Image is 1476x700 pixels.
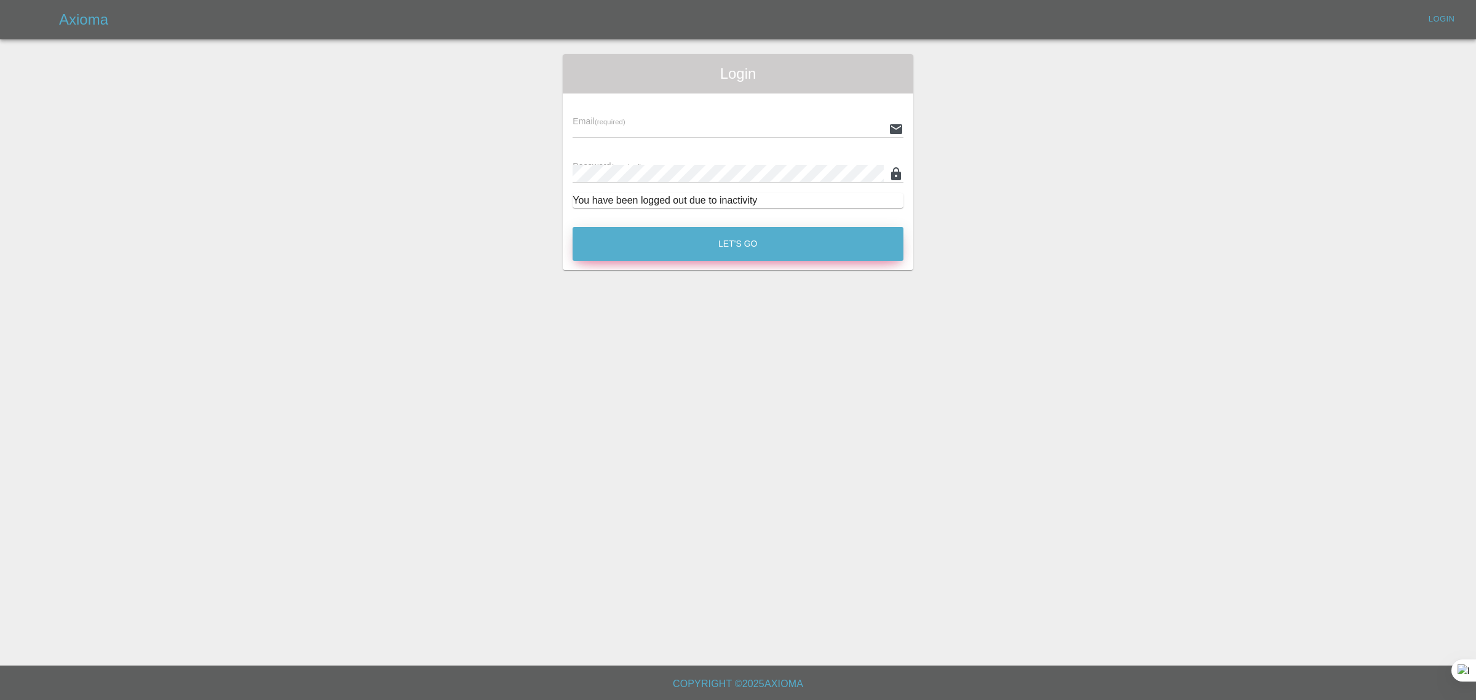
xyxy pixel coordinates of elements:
small: (required) [611,163,642,170]
small: (required) [595,118,625,125]
h6: Copyright © 2025 Axioma [10,675,1466,693]
h5: Axioma [59,10,108,30]
span: Password [573,161,641,171]
span: Login [573,64,903,84]
button: Let's Go [573,227,903,261]
span: Email [573,116,625,126]
a: Login [1422,10,1461,29]
div: You have been logged out due to inactivity [573,193,903,208]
